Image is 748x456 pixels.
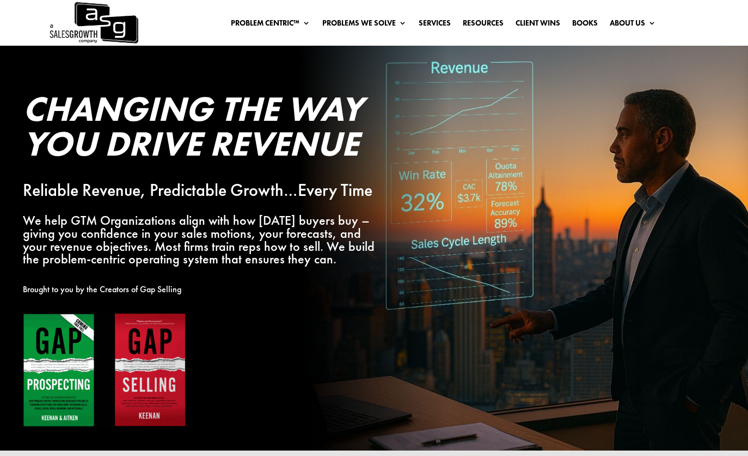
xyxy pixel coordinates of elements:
[23,283,385,296] p: Brought to you by the Creators of Gap Selling
[231,19,310,31] a: Problem Centric™
[23,214,385,266] p: We help GTM Organizations align with how [DATE] buyers buy – giving you confidence in your sales ...
[572,19,598,31] a: Books
[322,19,407,31] a: Problems We Solve
[23,313,186,428] img: Gap Books
[516,19,560,31] a: Client Wins
[463,19,504,31] a: Resources
[610,19,656,31] a: About Us
[23,184,385,197] p: Reliable Revenue, Predictable Growth…Every Time
[23,91,385,167] h2: Changing the Way You Drive Revenue
[419,19,451,31] a: Services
